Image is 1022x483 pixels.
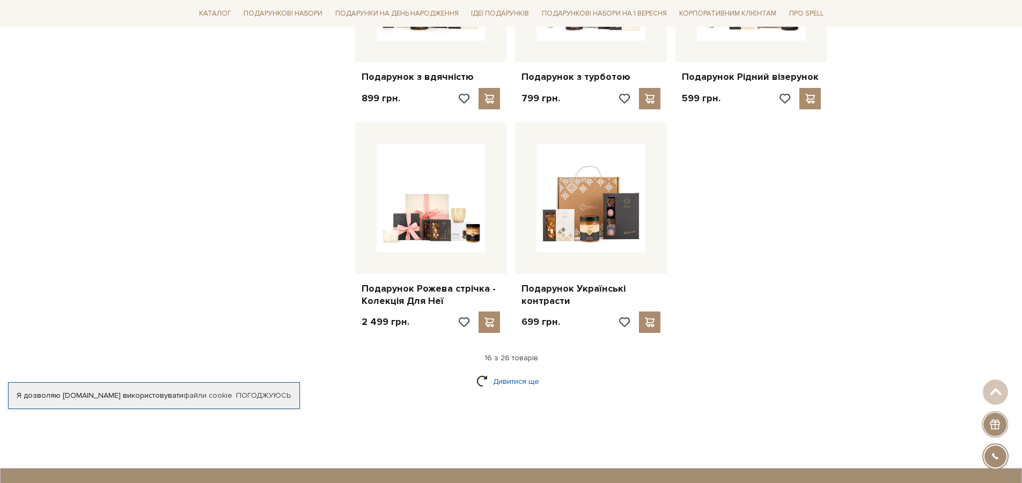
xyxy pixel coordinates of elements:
a: Погоджуюсь [236,391,291,400]
p: 699 грн. [521,316,560,328]
a: Корпоративним клієнтам [675,4,781,23]
p: 2 499 грн. [362,316,409,328]
div: 16 з 26 товарів [190,353,832,363]
p: 599 грн. [682,92,720,105]
a: Про Spell [785,5,828,22]
a: файли cookie [183,391,232,400]
a: Подарунок Українські контрасти [521,283,660,308]
p: 799 грн. [521,92,560,105]
a: Подарунок з вдячністю [362,71,501,83]
a: Подарункові набори на 1 Вересня [538,4,671,23]
a: Подарунок Рідний візерунок [682,71,821,83]
a: Подарункові набори [239,5,327,22]
p: 899 грн. [362,92,400,105]
a: Ідеї подарунків [467,5,533,22]
div: Я дозволяю [DOMAIN_NAME] використовувати [9,391,299,400]
a: Каталог [195,5,236,22]
a: Подарунки на День народження [331,5,463,22]
a: Подарунок з турботою [521,71,660,83]
a: Дивитися ще [476,372,546,391]
a: Подарунок Рожева стрічка - Колекція Для Неї [362,283,501,308]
